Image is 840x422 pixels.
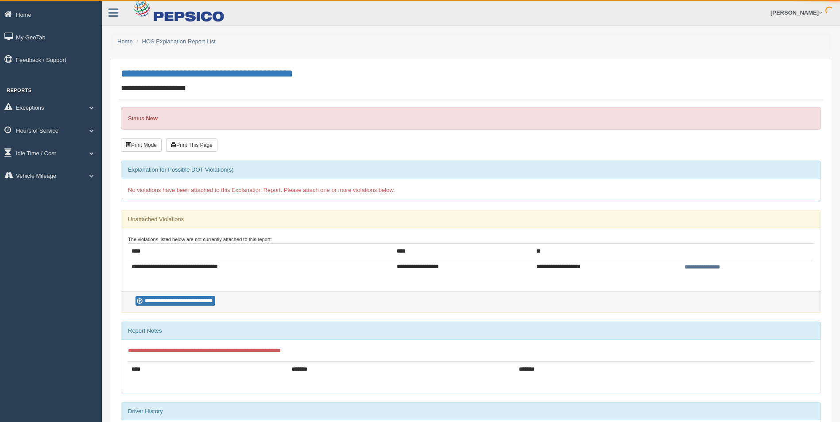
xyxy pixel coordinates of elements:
[121,211,821,228] div: Unattached Violations
[142,38,216,45] a: HOS Explanation Report List
[166,138,217,152] button: Print This Page
[121,161,821,179] div: Explanation for Possible DOT Violation(s)
[121,107,821,130] div: Status:
[121,138,162,152] button: Print Mode
[128,237,272,242] small: The violations listed below are not currently attached to this report:
[121,322,821,340] div: Report Notes
[128,187,395,193] span: No violations have been attached to this Explanation Report. Please attach one or more violations...
[117,38,133,45] a: Home
[121,403,821,420] div: Driver History
[146,115,158,122] strong: New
